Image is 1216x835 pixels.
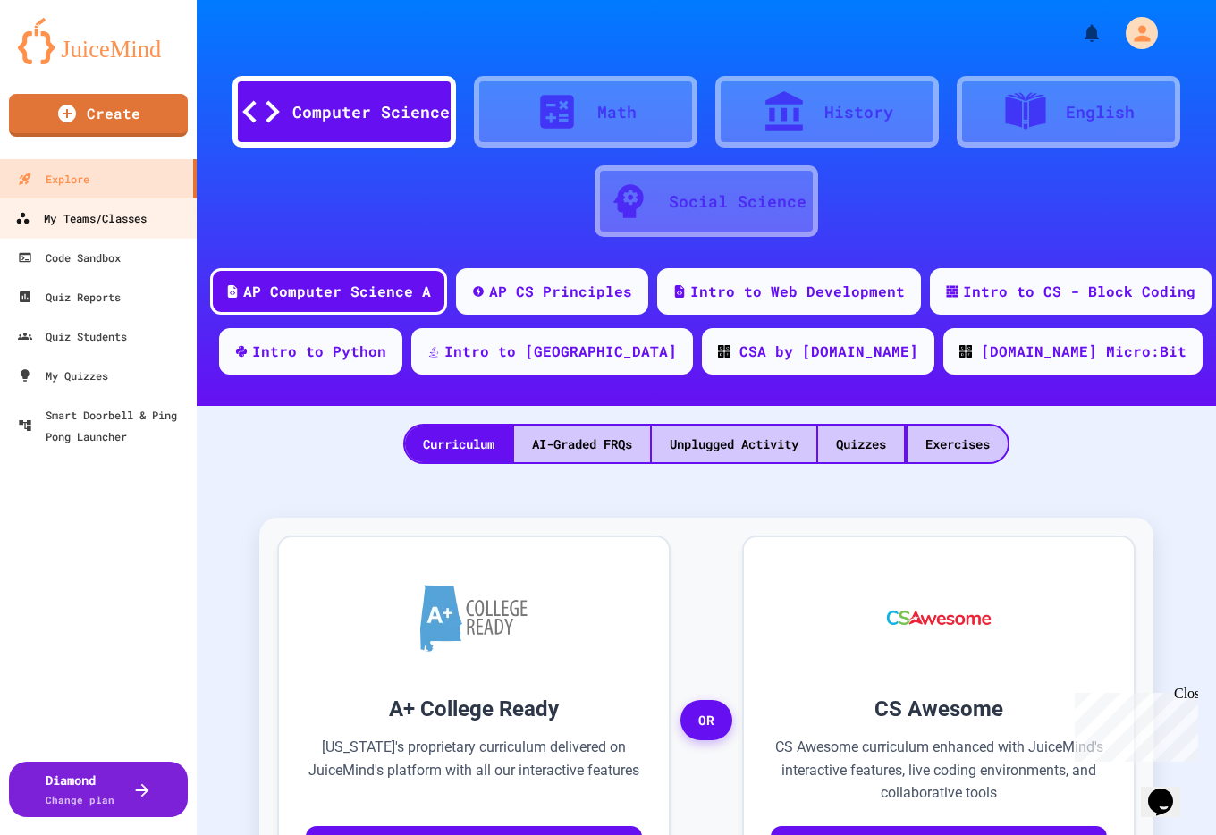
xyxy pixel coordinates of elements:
[18,365,108,386] div: My Quizzes
[444,341,677,362] div: Intro to [GEOGRAPHIC_DATA]
[652,426,816,462] div: Unplugged Activity
[739,341,918,362] div: CSA by [DOMAIN_NAME]
[771,736,1107,805] p: CS Awesome curriculum enhanced with JuiceMind's interactive features, live coding environments, a...
[46,793,114,806] span: Change plan
[18,247,121,268] div: Code Sandbox
[1048,18,1107,48] div: My Notifications
[306,693,642,725] h3: A+ College Ready
[46,771,114,808] div: Diamond
[18,325,127,347] div: Quiz Students
[15,207,147,230] div: My Teams/Classes
[9,762,188,817] button: DiamondChange plan
[597,100,637,124] div: Math
[18,404,190,447] div: Smart Doorbell & Ping Pong Launcher
[680,700,732,741] span: OR
[963,281,1195,302] div: Intro to CS - Block Coding
[405,426,512,462] div: Curriculum
[7,7,123,114] div: Chat with us now!Close
[292,100,450,124] div: Computer Science
[718,345,730,358] img: CODE_logo_RGB.png
[243,281,431,302] div: AP Computer Science A
[690,281,905,302] div: Intro to Web Development
[18,286,121,308] div: Quiz Reports
[959,345,972,358] img: CODE_logo_RGB.png
[669,190,806,214] div: Social Science
[981,341,1186,362] div: [DOMAIN_NAME] Micro:Bit
[771,693,1107,725] h3: CS Awesome
[18,168,89,190] div: Explore
[18,18,179,64] img: logo-orange.svg
[1066,100,1135,124] div: English
[1107,13,1162,54] div: My Account
[252,341,386,362] div: Intro to Python
[306,736,642,805] p: [US_STATE]'s proprietary curriculum delivered on JuiceMind's platform with all our interactive fe...
[420,585,528,652] img: A+ College Ready
[908,426,1008,462] div: Exercises
[9,94,188,137] a: Create
[824,100,893,124] div: History
[869,564,1009,671] img: CS Awesome
[514,426,650,462] div: AI-Graded FRQs
[489,281,632,302] div: AP CS Principles
[1141,763,1198,817] iframe: chat widget
[818,426,904,462] div: Quizzes
[1068,686,1198,762] iframe: chat widget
